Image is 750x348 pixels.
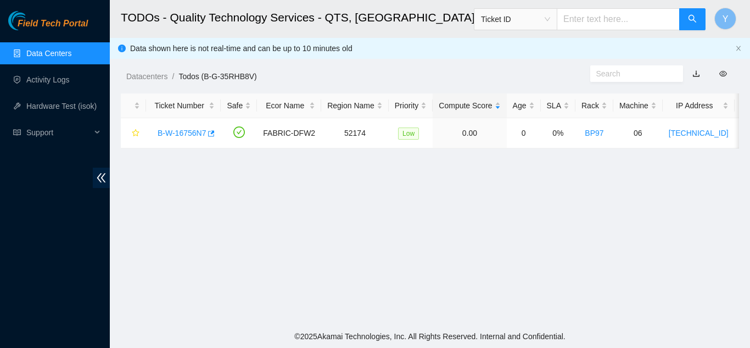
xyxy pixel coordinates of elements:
a: Todos (B-G-35RHB8V) [178,72,256,81]
a: download [692,69,700,78]
span: check-circle [233,126,245,138]
td: 0% [541,118,575,148]
td: 0.00 [433,118,506,148]
input: Enter text here... [557,8,680,30]
span: eye [719,70,727,78]
a: Hardware Test (isok) [26,102,97,111]
span: Y [723,12,729,26]
a: Activity Logs [26,75,70,84]
td: 06 [613,118,663,148]
a: Data Centers [26,49,71,58]
a: Akamai TechnologiesField Tech Portal [8,20,88,34]
span: double-left [93,168,110,188]
a: Datacenters [126,72,167,81]
td: 0 [507,118,541,148]
img: Akamai Technologies [8,11,55,30]
button: star [127,124,140,142]
footer: © 2025 Akamai Technologies, Inc. All Rights Reserved. Internal and Confidential. [110,325,750,348]
span: read [13,129,21,136]
span: star [132,129,139,138]
span: Low [398,128,419,140]
span: Support [26,121,91,143]
button: search [679,8,706,30]
button: download [684,65,708,82]
span: Field Tech Portal [18,19,88,29]
span: / [172,72,174,81]
td: FABRIC-DFW2 [257,118,321,148]
span: Ticket ID [481,11,550,27]
a: [TECHNICAL_ID] [669,129,729,137]
a: B-W-16756N7 [158,129,206,137]
span: search [688,14,697,25]
td: 52174 [321,118,389,148]
button: close [735,45,742,52]
input: Search [596,68,669,80]
button: Y [714,8,736,30]
a: BP97 [585,129,603,137]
